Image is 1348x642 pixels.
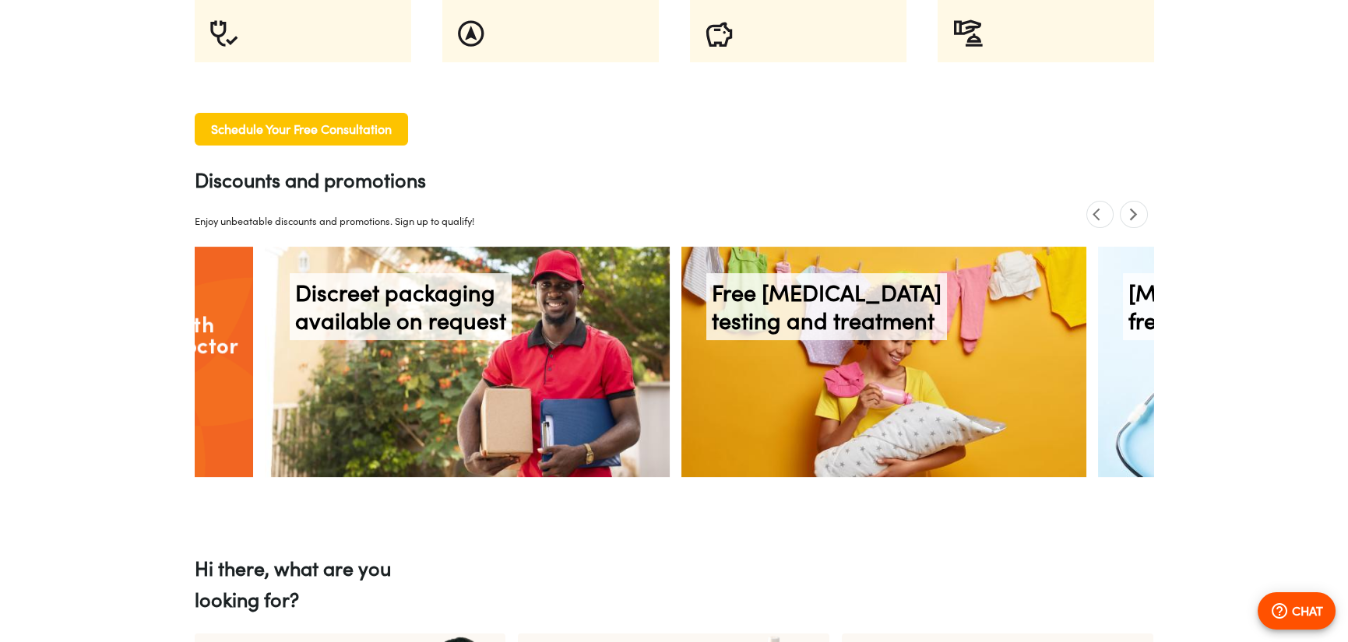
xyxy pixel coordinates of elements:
span: Enjoy unbeatable discounts and promotions. Sign up to qualify! [195,215,474,227]
span: previous [1086,201,1114,228]
button: Schedule Your Free Consultation [195,113,408,146]
a: Schedule Your Free Consultation [195,121,408,134]
span: Schedule Your Free Consultation [211,118,392,140]
button: CHAT [1258,592,1336,630]
span: Free [MEDICAL_DATA] testing and treatment [712,279,941,335]
img: Free malaria testing and treatment [681,247,1086,477]
span: next [1120,201,1147,228]
p: CHAT [1292,602,1323,620]
img: Discreet packaging available on request [265,247,670,477]
p: Discounts and promotions [195,164,474,195]
p: Hi there, what are you looking for? [195,553,1154,615]
span: Discreet packaging available on request [295,279,506,335]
